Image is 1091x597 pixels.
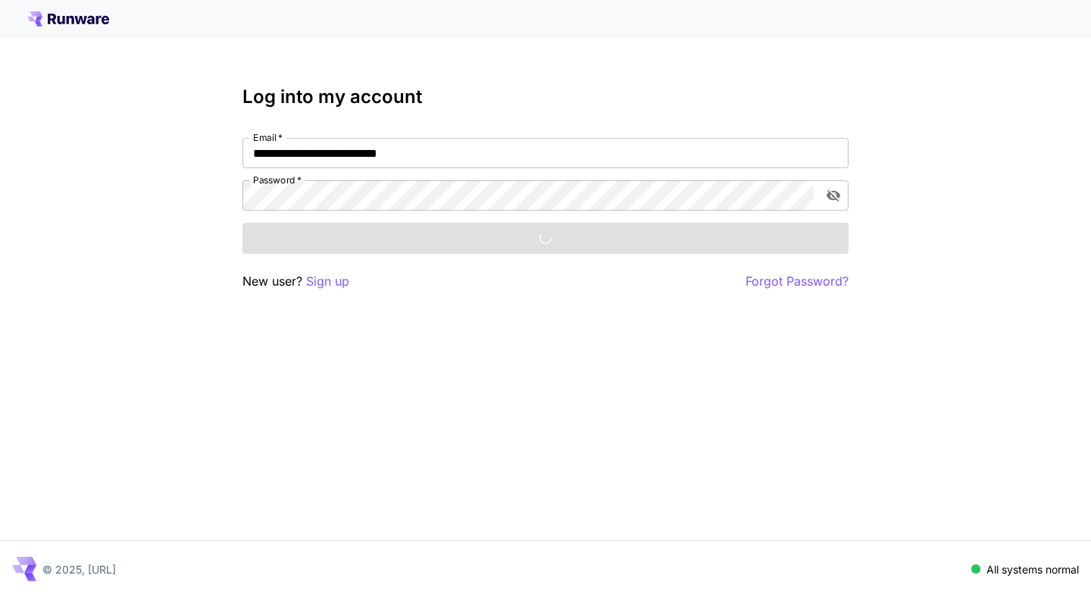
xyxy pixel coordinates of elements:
h3: Log into my account [242,86,849,108]
p: © 2025, [URL] [42,561,116,577]
button: Sign up [306,272,349,291]
button: toggle password visibility [820,182,847,209]
label: Password [253,173,302,186]
p: New user? [242,272,349,291]
p: All systems normal [986,561,1079,577]
button: Forgot Password? [746,272,849,291]
label: Email [253,131,283,144]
